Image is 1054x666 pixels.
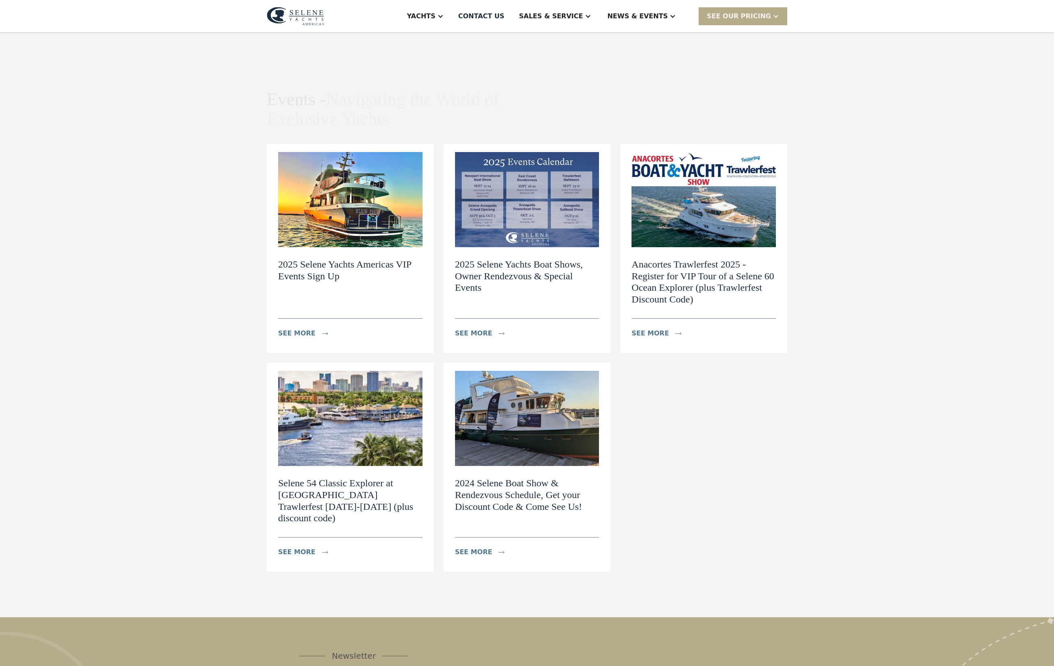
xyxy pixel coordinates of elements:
[499,332,505,335] img: icon
[499,551,505,554] img: icon
[278,259,422,282] h2: 2025 Selene Yachts Americas VIP Events Sign Up
[278,547,316,557] div: see more
[707,11,771,21] div: SEE Our Pricing
[699,7,787,25] div: SEE Our Pricing
[458,11,505,21] div: Contact US
[675,332,682,335] img: icon
[444,363,611,572] a: 2024 Selene Boat Show & Rendezvous Schedule, Get your Discount Code & Come See Us!see moreicon
[267,144,434,353] a: 2025 Selene Yachts Americas VIP Events Sign Upsee moreicon
[455,547,492,557] div: see more
[322,332,328,335] img: icon
[632,259,776,305] h2: Anacortes Trawlerfest 2025 - Register for VIP Tour of a Selene 60 Ocean Explorer (plus Trawlerfes...
[332,650,376,662] div: Newsletter
[444,144,611,353] a: 2025 Selene Yachts Boat Shows, Owner Rendezvous & Special Eventssee moreicon
[278,329,316,338] div: see more
[322,551,328,554] img: icon
[455,477,599,512] h2: 2024 Selene Boat Show & Rendezvous Schedule, Get your Discount Code & Come See Us!
[519,11,583,21] div: Sales & Service
[632,329,669,338] div: see more
[455,259,599,294] h2: 2025 Selene Yachts Boat Shows, Owner Rendezvous & Special Events
[267,89,499,129] span: Navigating the World of Exclusive Yachts
[267,363,434,572] a: Selene 54 Classic Explorer at [GEOGRAPHIC_DATA] Trawlerfest [DATE]-[DATE] (plus discount code)see...
[608,11,668,21] div: News & EVENTS
[278,477,422,524] h2: Selene 54 Classic Explorer at [GEOGRAPHIC_DATA] Trawlerfest [DATE]-[DATE] (plus discount code)
[267,7,324,26] img: logo
[267,90,502,129] h1: Events -
[407,11,436,21] div: Yachts
[455,329,492,338] div: see more
[620,144,787,353] a: Anacortes Trawlerfest 2025 - Register for VIP Tour of a Selene 60 Ocean Explorer (plus Trawlerfes...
